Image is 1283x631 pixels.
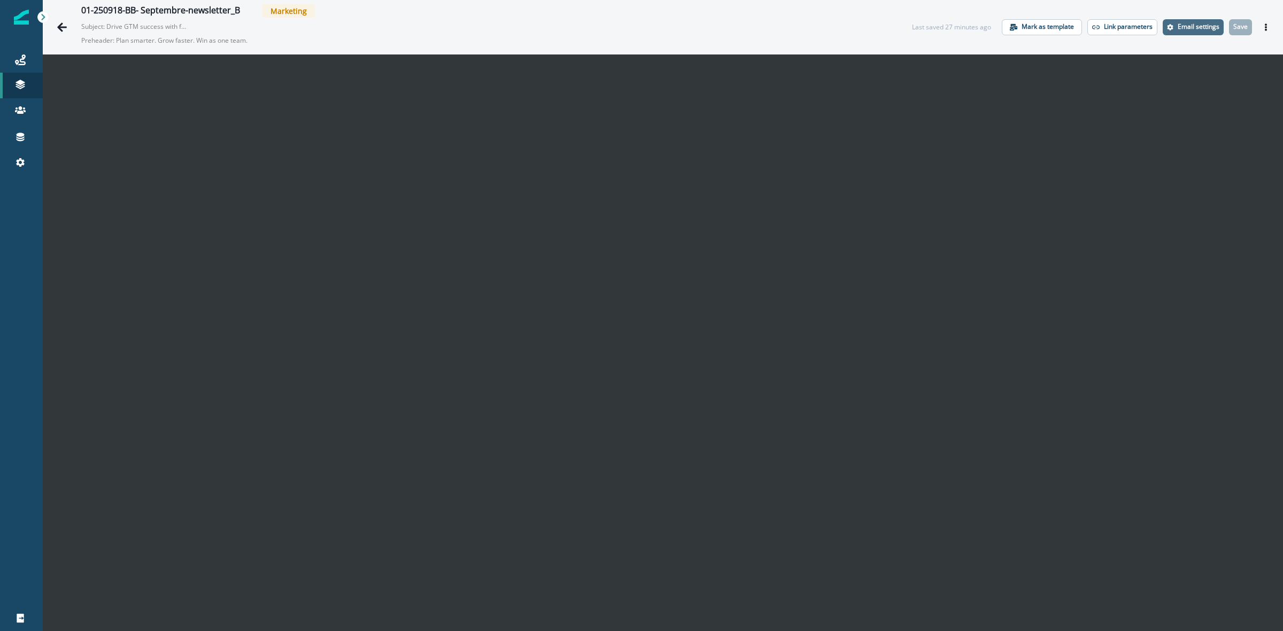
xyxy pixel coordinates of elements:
button: Save [1229,19,1252,35]
span: Marketing [262,4,315,18]
button: Mark as template [1002,19,1082,35]
button: Go back [51,17,73,38]
button: Link parameters [1087,19,1157,35]
div: 01-250918-BB- Septembre-newsletter_B [81,5,240,17]
p: Link parameters [1104,23,1153,30]
p: Subject: Drive GTM success with fresh resources for team alignment [81,18,188,32]
p: Mark as template [1022,23,1074,30]
button: Actions [1257,19,1274,35]
img: Inflection [14,10,29,25]
p: Save [1233,23,1248,30]
div: Last saved 27 minutes ago [912,22,991,32]
p: Preheader: Plan smarter. Grow faster. Win as one team. [81,32,349,50]
p: Email settings [1178,23,1219,30]
button: Settings [1163,19,1224,35]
